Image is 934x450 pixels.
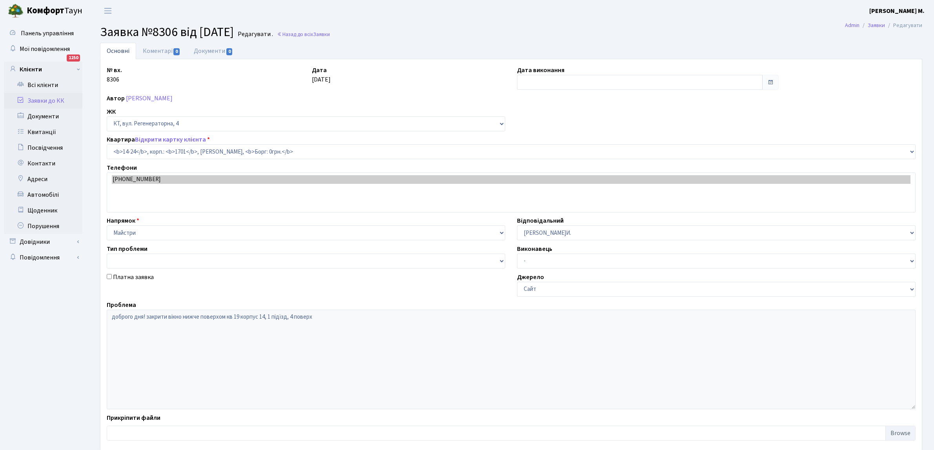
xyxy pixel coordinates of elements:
a: Автомобілі [4,187,82,203]
label: Автор [107,94,125,103]
a: Заявки [868,21,885,29]
a: Клієнти [4,62,82,77]
a: Основні [100,43,136,59]
label: Відповідальний [517,216,564,225]
button: Переключити навігацію [98,4,118,17]
div: 1250 [67,54,80,62]
a: Адреси [4,171,82,187]
label: Квартира [107,135,210,144]
label: № вх. [107,65,122,75]
a: [PERSON_NAME] М. [869,6,925,16]
li: Редагувати [885,21,922,30]
small: Редагувати . [236,31,273,38]
a: Довідники [4,234,82,250]
span: 0 [226,48,233,55]
a: Документи [187,43,240,59]
div: [DATE] [306,65,511,90]
span: Заявка №8306 від [DATE] [100,23,234,41]
a: Повідомлення [4,250,82,265]
span: Таун [27,4,82,18]
span: 0 [173,48,180,55]
b: Комфорт [27,4,64,17]
a: Панель управління [4,25,82,41]
label: Прикріпити файли [107,413,160,423]
option: [PHONE_NUMBER] [112,175,910,184]
a: Контакти [4,156,82,171]
div: 8306 [101,65,306,90]
span: Мої повідомлення [20,45,70,53]
a: Мої повідомлення1250 [4,41,82,57]
label: Виконавець [517,244,552,254]
a: Коментарі [136,43,187,59]
label: Дата [312,65,327,75]
label: Джерело [517,272,544,282]
a: [PERSON_NAME] [126,94,173,103]
label: ЖК [107,107,116,116]
span: Панель управління [21,29,74,38]
span: Заявки [313,31,330,38]
label: Телефони [107,163,137,172]
label: Напрямок [107,216,139,225]
a: Документи [4,109,82,124]
label: Проблема [107,300,136,310]
a: Всі клієнти [4,77,82,93]
a: Порушення [4,218,82,234]
img: logo.png [8,3,24,19]
b: [PERSON_NAME] М. [869,7,925,15]
nav: breadcrumb [833,17,934,34]
a: Заявки до КК [4,93,82,109]
a: Щоденник [4,203,82,218]
label: Тип проблеми [107,244,147,254]
a: Посвідчення [4,140,82,156]
a: Назад до всіхЗаявки [277,31,330,38]
a: Квитанції [4,124,82,140]
textarea: доброго дня! закрити вікно нижче поверхом кв 19 корпус 14, 1 підїзд, 4 поверх [107,310,916,409]
label: Дата виконання [517,65,564,75]
a: Відкрити картку клієнта [135,135,206,144]
label: Платна заявка [113,272,154,282]
a: Admin [845,21,859,29]
select: ) [107,144,916,159]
